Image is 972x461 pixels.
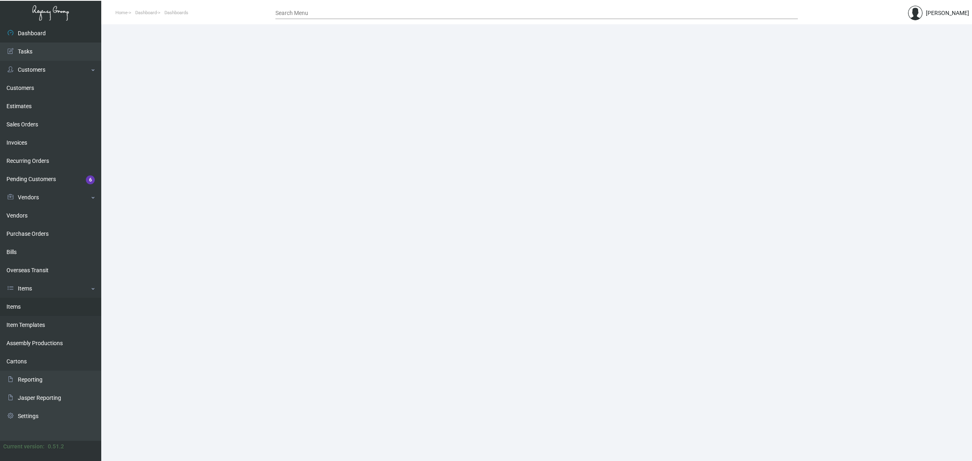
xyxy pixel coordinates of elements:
span: Home [115,10,128,15]
div: 0.51.2 [48,442,64,451]
div: Current version: [3,442,45,451]
span: Dashboards [164,10,188,15]
img: admin@bootstrapmaster.com [908,6,923,20]
div: [PERSON_NAME] [926,9,969,17]
span: Dashboard [135,10,157,15]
